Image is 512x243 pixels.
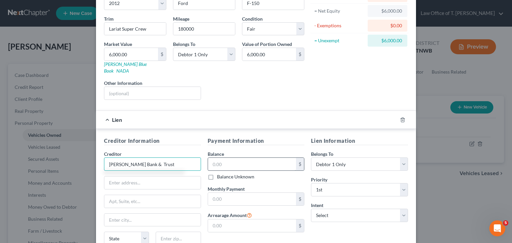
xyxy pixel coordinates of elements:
a: [PERSON_NAME] Blue Book [104,61,147,74]
label: Arrearage Amount [208,211,252,219]
input: 0.00 [242,48,296,61]
div: - Exemptions [314,22,365,29]
div: = Net Equity [314,8,365,14]
div: $ [296,158,304,170]
label: Value of Portion Owned [242,41,292,48]
input: Enter city... [104,214,201,226]
input: -- [173,23,235,35]
label: Other Information [104,80,142,87]
div: $6,000.00 [373,8,402,14]
h5: Payment Information [208,137,305,145]
label: Balance Unknown [217,173,254,180]
div: $ [296,219,304,232]
div: = Unexempt [314,37,365,44]
label: Trim [104,15,114,22]
input: 0.00 [208,158,296,170]
input: Enter address... [104,176,201,189]
label: Market Value [104,41,132,48]
h5: Lien Information [311,137,408,145]
label: Monthly Payment [208,185,245,192]
label: Balance [208,150,224,157]
label: Condition [242,15,263,22]
div: $ [296,193,304,205]
input: (optional) [104,87,201,100]
label: Intent [311,202,323,209]
input: 0.00 [208,219,296,232]
input: 0.00 [208,193,296,205]
div: $6,000.00 [373,37,402,44]
h5: Creditor Information [104,137,201,145]
input: Apt, Suite, etc... [104,195,201,208]
span: Lien [112,117,122,123]
iframe: Intercom live chat [489,220,505,236]
div: $ [158,48,166,61]
span: Belongs To [173,41,195,47]
input: ex. LS, LT, etc [104,23,166,35]
span: Priority [311,177,327,182]
span: 5 [503,220,508,226]
span: Belongs To [311,151,333,157]
div: $0.00 [373,22,402,29]
span: Creditor [104,151,122,157]
input: 0.00 [104,48,158,61]
input: Search creditor by name... [104,157,201,171]
label: Mileage [173,15,189,22]
a: NADA [116,68,129,74]
div: $ [296,48,304,61]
